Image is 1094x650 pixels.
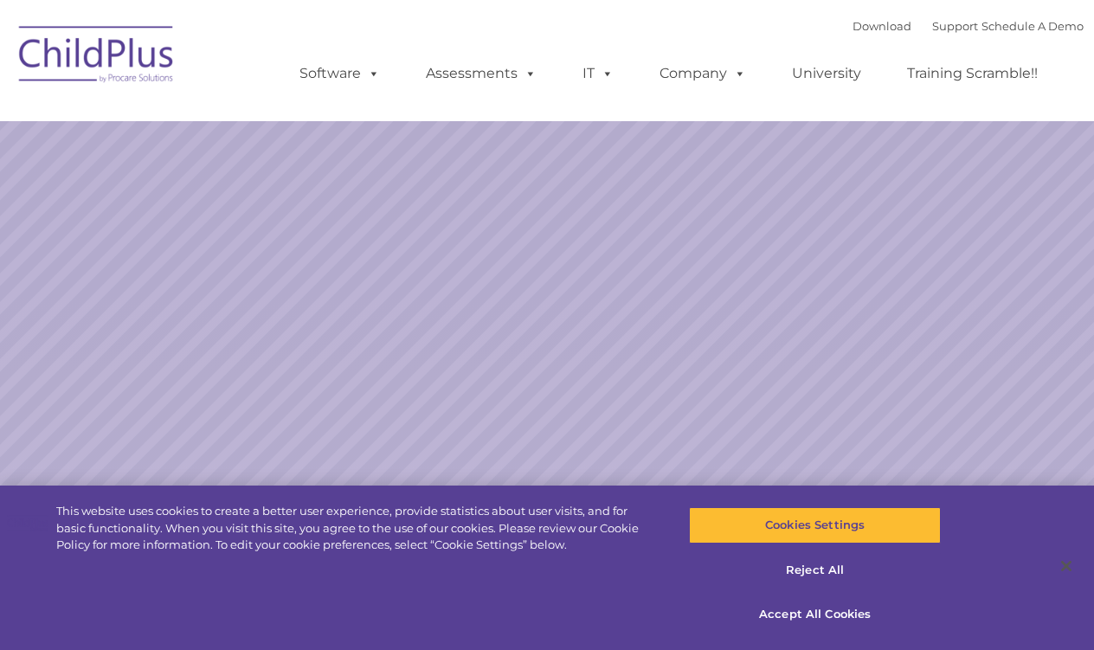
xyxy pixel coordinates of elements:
[689,507,941,544] button: Cookies Settings
[689,596,941,633] button: Accept All Cookies
[1047,547,1085,585] button: Close
[282,56,397,91] a: Software
[981,19,1084,33] a: Schedule A Demo
[890,56,1055,91] a: Training Scramble!!
[642,56,763,91] a: Company
[932,19,978,33] a: Support
[565,56,631,91] a: IT
[853,19,1084,33] font: |
[853,19,911,33] a: Download
[409,56,554,91] a: Assessments
[689,552,941,589] button: Reject All
[775,56,878,91] a: University
[56,503,656,554] div: This website uses cookies to create a better user experience, provide statistics about user visit...
[10,14,183,100] img: ChildPlus by Procare Solutions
